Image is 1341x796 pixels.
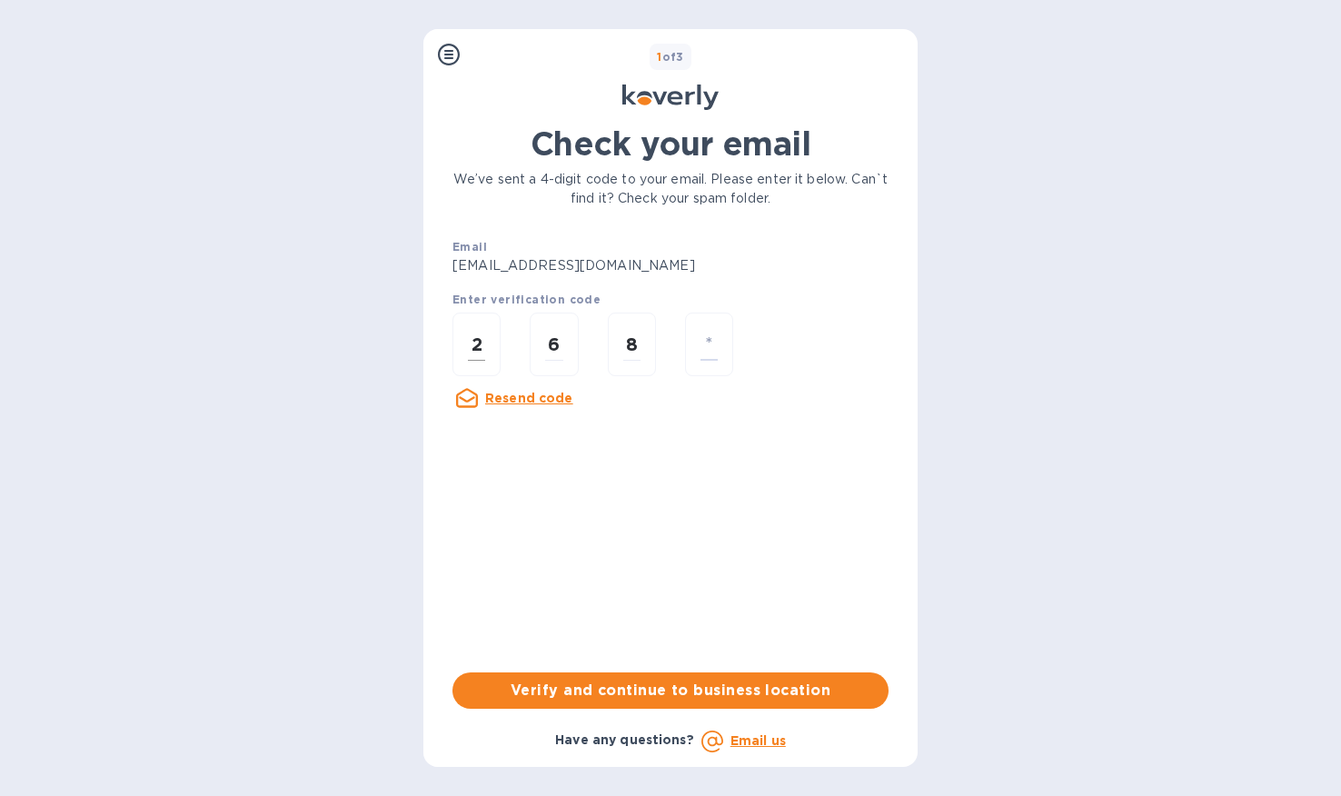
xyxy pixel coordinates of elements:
b: of 3 [657,50,684,64]
span: 1 [657,50,661,64]
a: Email us [730,733,786,748]
b: Have any questions? [555,732,694,747]
p: [EMAIL_ADDRESS][DOMAIN_NAME] [452,256,730,275]
b: Enter verification code [452,293,601,306]
h1: Check your email [452,124,889,163]
button: Verify and continue to business location [452,672,889,709]
span: Verify and continue to business location [467,680,874,701]
b: Email [452,240,487,254]
p: We’ve sent a 4-digit code to your email. Please enter it below. Can`t find it? Check your spam fo... [452,170,889,208]
u: Resend code [485,391,573,405]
